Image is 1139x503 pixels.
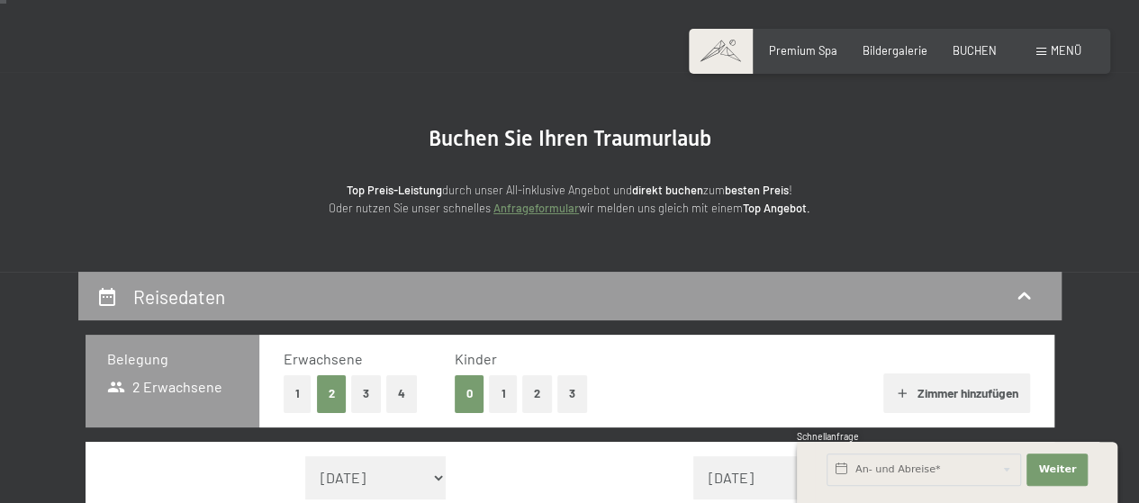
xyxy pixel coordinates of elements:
span: 2 Erwachsene [107,377,223,397]
a: Anfrageformular [493,201,579,215]
span: Menü [1051,43,1081,58]
button: 2 [317,375,347,412]
button: Weiter [1026,454,1088,486]
button: 0 [455,375,484,412]
strong: direkt buchen [632,183,703,197]
span: Erwachsene [284,350,363,367]
strong: Top Angebot. [743,201,810,215]
a: BUCHEN [953,43,997,58]
span: Kinder [455,350,497,367]
button: 2 [522,375,552,412]
button: 3 [557,375,587,412]
h2: Reisedaten [133,285,225,308]
button: Zimmer hinzufügen [883,373,1030,413]
strong: besten Preis [725,183,789,197]
a: Premium Spa [769,43,837,58]
button: 3 [351,375,381,412]
button: 4 [386,375,417,412]
span: Weiter [1038,463,1076,477]
p: durch unser All-inklusive Angebot und zum ! Oder nutzen Sie unser schnelles wir melden uns gleich... [210,181,930,218]
span: Schnellanfrage [797,431,859,442]
a: Bildergalerie [863,43,927,58]
h3: Belegung [107,349,239,369]
button: 1 [284,375,312,412]
span: Buchen Sie Ihren Traumurlaub [429,126,711,151]
strong: Top Preis-Leistung [347,183,442,197]
button: 1 [489,375,517,412]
